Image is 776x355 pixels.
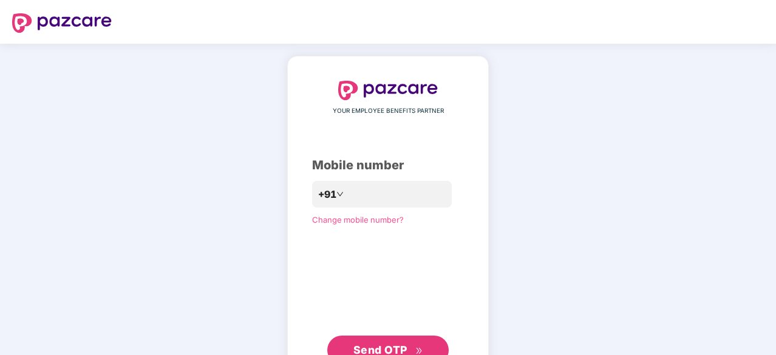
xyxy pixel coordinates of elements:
span: YOUR EMPLOYEE BENEFITS PARTNER [333,106,444,116]
span: down [336,191,344,198]
a: Change mobile number? [312,215,404,225]
span: double-right [415,347,423,355]
div: Mobile number [312,156,464,175]
span: +91 [318,187,336,202]
img: logo [338,81,438,100]
img: logo [12,13,112,33]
